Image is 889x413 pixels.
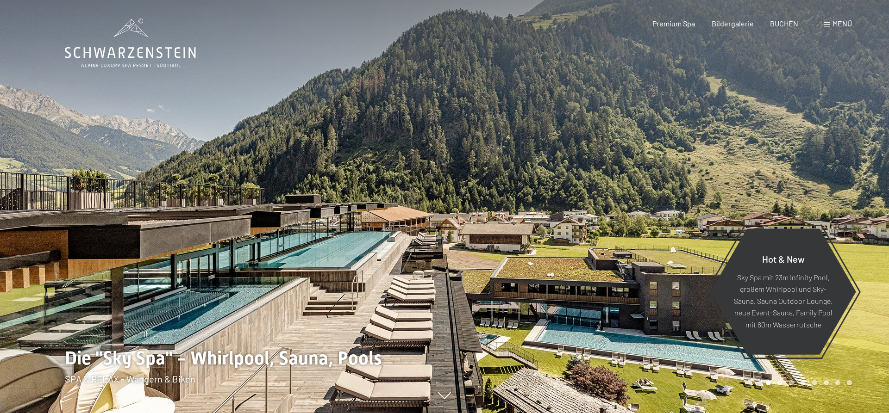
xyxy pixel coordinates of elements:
div: Carousel Page 6 [824,380,829,385]
div: Carousel Page 1 (Current Slide) [766,380,771,385]
span: Hot & New [762,253,805,264]
a: BUCHEN [770,19,798,28]
p: Sky Spa mit 23m Infinity Pool, großem Whirlpool und Sky-Sauna, Sauna Outdoor Lounge, neue Event-S... [733,271,833,330]
div: Carousel Page 3 [789,380,794,385]
a: Premium Spa [652,19,695,28]
a: Bildergalerie [712,19,754,28]
div: Carousel Page 2 [777,380,783,385]
div: Carousel Page 5 [812,380,817,385]
div: Carousel Page 4 [801,380,806,385]
div: Carousel Page 7 [835,380,840,385]
span: Menü [833,19,852,28]
div: Carousel Pagination [763,380,852,385]
div: Carousel Page 8 [847,380,852,385]
a: Hot & New Sky Spa mit 23m Infinity Pool, großem Whirlpool und Sky-Sauna, Sauna Outdoor Lounge, ne... [710,228,857,355]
